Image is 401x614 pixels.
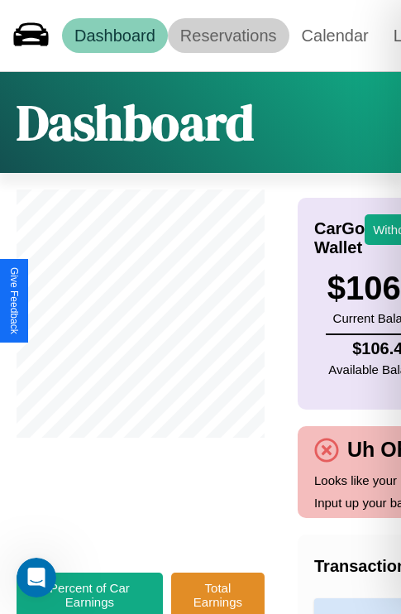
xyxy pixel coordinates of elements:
h1: Dashboard [17,89,254,156]
a: Dashboard [62,18,168,53]
a: Calendar [289,18,381,53]
div: Give Feedback [8,267,20,334]
iframe: Intercom live chat [17,558,56,597]
h4: CarGo Wallet [314,219,365,257]
a: Reservations [168,18,289,53]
